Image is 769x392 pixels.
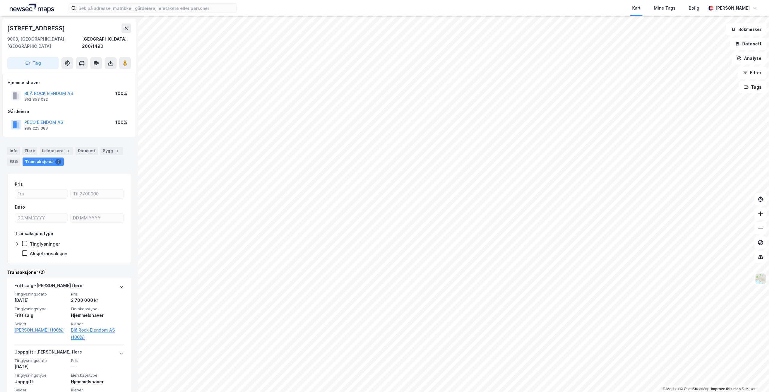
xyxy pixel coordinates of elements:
[100,147,123,155] div: Bygg
[632,5,641,12] div: Kart
[755,273,766,284] img: Z
[7,57,59,69] button: Tag
[7,147,20,155] div: Info
[15,230,53,237] div: Transaksjonstype
[715,5,750,12] div: [PERSON_NAME]
[14,312,67,319] div: Fritt salg
[71,321,124,326] span: Kjøper
[75,147,98,155] div: Datasett
[7,35,82,50] div: 9008, [GEOGRAPHIC_DATA], [GEOGRAPHIC_DATA]
[71,213,123,222] input: DD.MM.YYYY
[8,108,131,115] div: Gårdeiere
[14,373,67,378] span: Tinglysningstype
[14,348,82,358] div: Uoppgitt - [PERSON_NAME] flere
[739,363,769,392] iframe: Chat Widget
[10,4,54,13] img: logo.a4113a55bc3d86da70a041830d287a7e.svg
[680,387,709,391] a: OpenStreetMap
[71,312,124,319] div: Hjemmelshaver
[7,23,66,33] div: [STREET_ADDRESS]
[71,358,124,363] span: Pris
[14,282,82,292] div: Fritt salg - [PERSON_NAME] flere
[732,52,767,64] button: Analyse
[71,326,124,341] a: Blå Rock Eiendom AS (100%)
[71,297,124,304] div: 2 700 000 kr
[82,35,131,50] div: [GEOGRAPHIC_DATA], 200/1490
[14,326,67,334] a: [PERSON_NAME] (100%)
[14,358,67,363] span: Tinglysningsdato
[14,297,67,304] div: [DATE]
[663,387,679,391] a: Mapbox
[71,306,124,311] span: Eierskapstype
[654,5,676,12] div: Mine Tags
[24,126,48,131] div: 989 225 383
[14,321,67,326] span: Selger
[24,97,48,102] div: 952 853 082
[7,158,20,166] div: ESG
[14,378,67,385] div: Uoppgitt
[739,81,767,93] button: Tags
[40,147,73,155] div: Leietakere
[115,90,127,97] div: 100%
[738,67,767,79] button: Filter
[14,306,67,311] span: Tinglysningstype
[730,38,767,50] button: Datasett
[65,148,71,154] div: 3
[71,373,124,378] span: Eierskapstype
[7,269,131,276] div: Transaksjoner (2)
[55,159,61,165] div: 2
[15,213,68,222] input: DD.MM.YYYY
[15,181,23,188] div: Pris
[14,363,67,370] div: [DATE]
[115,119,127,126] div: 100%
[711,387,741,391] a: Improve this map
[15,204,25,211] div: Dato
[71,378,124,385] div: Hjemmelshaver
[14,292,67,297] span: Tinglysningsdato
[689,5,699,12] div: Bolig
[22,147,37,155] div: Eiere
[114,148,120,154] div: 1
[71,189,123,198] input: Til 2700000
[30,251,67,256] div: Aksjetransaksjon
[8,79,131,86] div: Hjemmelshaver
[739,363,769,392] div: Kontrollprogram for chat
[23,158,64,166] div: Transaksjoner
[76,4,237,13] input: Søk på adresse, matrikkel, gårdeiere, leietakere eller personer
[71,292,124,297] span: Pris
[71,363,124,370] div: —
[15,189,68,198] input: Fra
[726,23,767,35] button: Bokmerker
[30,241,60,247] div: Tinglysninger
